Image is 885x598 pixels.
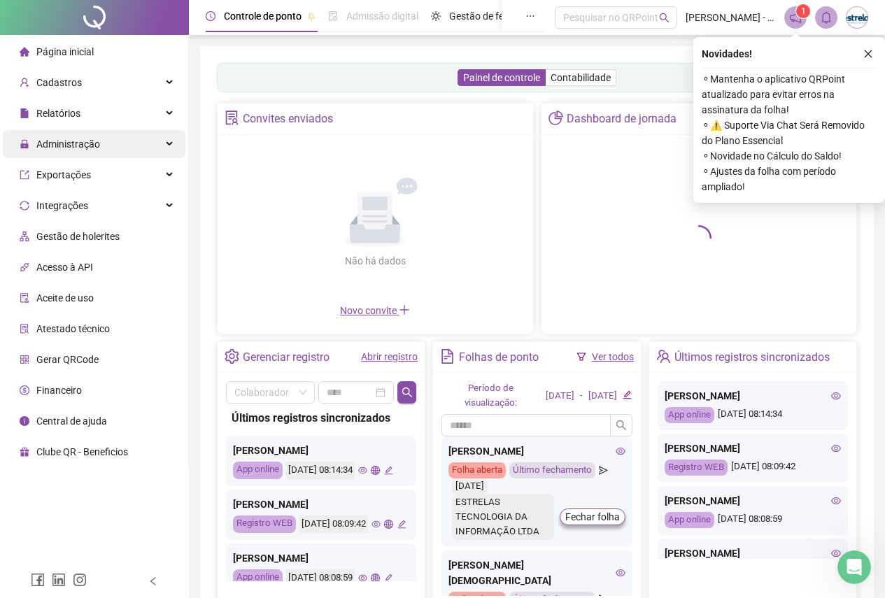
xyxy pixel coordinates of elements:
[286,569,355,587] div: [DATE] 08:08:59
[665,493,841,508] div: [PERSON_NAME]
[796,4,810,18] sup: 1
[384,466,393,475] span: edit
[225,349,239,364] span: setting
[36,169,91,180] span: Exportações
[233,443,409,458] div: [PERSON_NAME]
[358,466,367,475] span: eye
[20,324,29,334] span: solution
[20,293,29,303] span: audit
[525,11,535,21] span: ellipsis
[599,462,608,478] span: send
[233,569,283,587] div: App online
[665,512,841,528] div: [DATE] 08:08:59
[665,388,841,404] div: [PERSON_NAME]
[683,222,714,253] span: loading
[576,352,586,362] span: filter
[20,170,29,180] span: export
[31,573,45,587] span: facebook
[148,576,158,586] span: left
[560,508,625,525] button: Fechar folha
[431,11,441,21] span: sun
[616,568,625,578] span: eye
[20,78,29,87] span: user-add
[36,77,82,88] span: Cadastros
[36,262,93,273] span: Acesso à API
[448,462,506,478] div: Folha aberta
[831,391,841,401] span: eye
[616,446,625,456] span: eye
[509,462,595,478] div: Último fechamento
[20,139,29,149] span: lock
[837,550,871,584] iframe: Intercom live chat
[20,108,29,118] span: file
[311,253,439,269] div: Não há dados
[384,574,393,583] span: edit
[20,47,29,57] span: home
[20,416,29,426] span: info-circle
[702,148,877,164] span: ⚬ Novidade no Cálculo do Saldo!
[243,107,333,131] div: Convites enviados
[20,385,29,395] span: dollar
[361,351,418,362] a: Abrir registro
[307,13,316,21] span: pushpin
[52,573,66,587] span: linkedin
[702,118,877,148] span: ⚬ ⚠️ Suporte Via Chat Será Removido do Plano Essencial
[36,323,110,334] span: Atestado técnico
[225,111,239,125] span: solution
[686,10,776,25] span: [PERSON_NAME] - ESTRELAS INTERNET
[371,466,380,475] span: global
[831,496,841,506] span: eye
[20,262,29,272] span: api
[36,108,80,119] span: Relatórios
[656,349,671,364] span: team
[243,346,330,369] div: Gerenciar registro
[565,509,620,525] span: Fechar folha
[440,349,455,364] span: file-text
[73,573,87,587] span: instagram
[452,494,553,540] div: ESTRELAS TECNOLOGIA DA INFORMAÇÃO LTDA
[441,381,540,411] div: Período de visualização:
[665,546,841,561] div: [PERSON_NAME]
[20,355,29,364] span: qrcode
[448,557,625,588] div: [PERSON_NAME][DEMOGRAPHIC_DATA]
[789,11,802,24] span: notification
[592,351,634,362] a: Ver todos
[36,415,107,427] span: Central de ajuda
[20,447,29,457] span: gift
[659,13,670,23] span: search
[36,46,94,57] span: Página inicial
[448,443,625,459] div: [PERSON_NAME]
[580,389,583,404] div: -
[36,446,128,457] span: Clube QR - Beneficios
[384,520,393,529] span: global
[371,520,381,529] span: eye
[233,550,409,566] div: [PERSON_NAME]
[702,164,877,194] span: ⚬ Ajustes da folha com período ampliado!
[665,407,841,423] div: [DATE] 08:14:34
[36,385,82,396] span: Financeiro
[702,46,752,62] span: Novidades !
[232,409,411,427] div: Últimos registros sincronizados
[831,443,841,453] span: eye
[551,72,611,83] span: Contabilidade
[847,7,868,28] img: 4435
[616,420,627,431] span: search
[36,138,100,150] span: Administração
[20,232,29,241] span: apartment
[233,515,296,533] div: Registro WEB
[546,389,574,404] div: [DATE]
[623,390,632,399] span: edit
[463,72,540,83] span: Painel de controle
[567,107,677,131] div: Dashboard de jornada
[674,346,830,369] div: Últimos registros sincronizados
[328,11,338,21] span: file-done
[358,574,367,583] span: eye
[402,387,413,398] span: search
[801,6,806,16] span: 1
[233,497,409,512] div: [PERSON_NAME]
[346,10,418,22] span: Admissão digital
[588,389,617,404] div: [DATE]
[399,304,410,315] span: plus
[548,111,563,125] span: pie-chart
[831,548,841,558] span: eye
